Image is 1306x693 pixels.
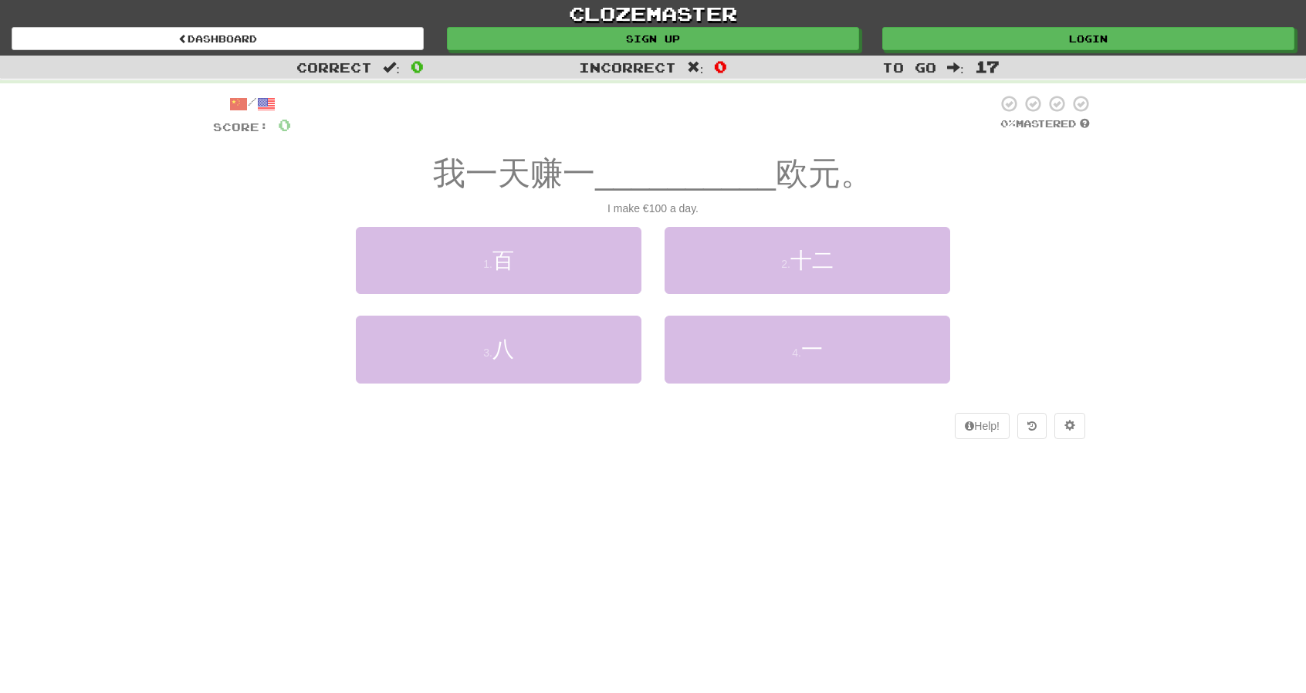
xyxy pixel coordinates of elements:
span: : [383,61,400,74]
a: Dashboard [12,27,424,50]
span: 百 [492,248,514,272]
small: 2 . [781,258,790,270]
small: 3 . [483,346,492,359]
span: __________ [595,155,776,191]
span: : [687,61,704,74]
button: Help! [955,413,1010,439]
button: 4.一 [665,316,950,383]
span: 0 [278,115,291,134]
span: To go [882,59,936,75]
span: 十二 [790,248,834,272]
span: 0 [714,57,727,76]
a: Login [882,27,1294,50]
button: 3.八 [356,316,641,383]
span: 一 [801,337,823,361]
span: : [947,61,964,74]
div: / [213,94,291,113]
button: Round history (alt+y) [1017,413,1047,439]
small: 4 . [792,346,801,359]
button: 1.百 [356,227,641,294]
span: 0 % [1000,117,1016,130]
button: 2.十二 [665,227,950,294]
div: Mastered [997,117,1093,131]
a: Sign up [447,27,859,50]
small: 1 . [483,258,492,270]
span: Correct [296,59,372,75]
span: Incorrect [579,59,676,75]
span: 欧元。 [776,155,873,191]
div: I make €100 a day. [213,201,1093,216]
span: 我一天赚一 [433,155,595,191]
span: 17 [975,57,1000,76]
span: 0 [411,57,424,76]
span: 八 [492,337,514,361]
span: Score: [213,120,269,134]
